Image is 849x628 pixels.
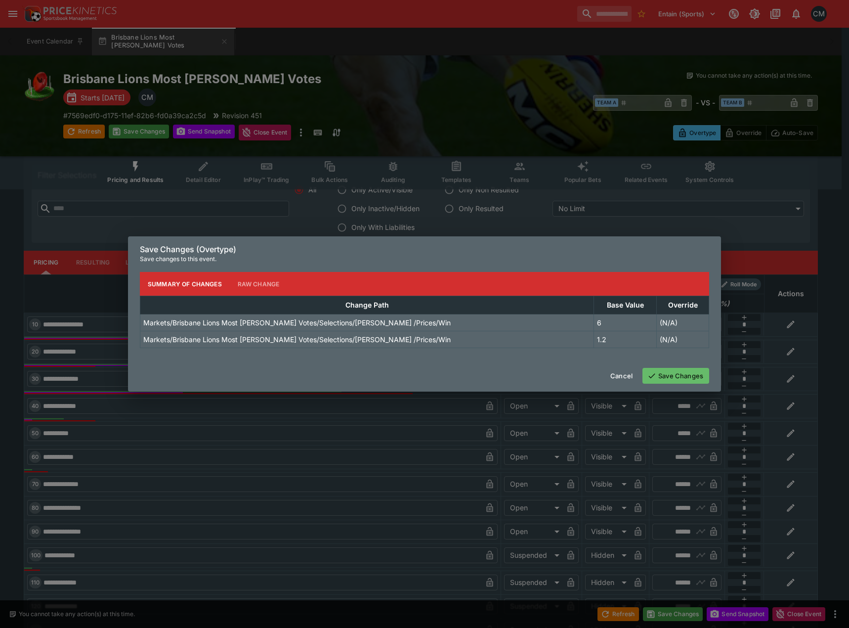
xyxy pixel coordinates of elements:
button: Save Changes [642,368,709,384]
p: Save changes to this event. [140,254,709,264]
td: (N/A) [657,331,709,348]
td: (N/A) [657,314,709,331]
p: Markets/Brisbane Lions Most [PERSON_NAME] Votes/Selections/[PERSON_NAME] /Prices/Win [143,317,451,328]
button: Raw Change [230,272,288,296]
h6: Save Changes (Overtype) [140,244,709,255]
th: Change Path [140,296,594,314]
td: 1.2 [594,331,657,348]
p: Markets/Brisbane Lions Most [PERSON_NAME] Votes/Selections/[PERSON_NAME] /Prices/Win [143,334,451,345]
button: Cancel [604,368,638,384]
th: Override [657,296,709,314]
th: Base Value [594,296,657,314]
td: 6 [594,314,657,331]
button: Summary of Changes [140,272,230,296]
